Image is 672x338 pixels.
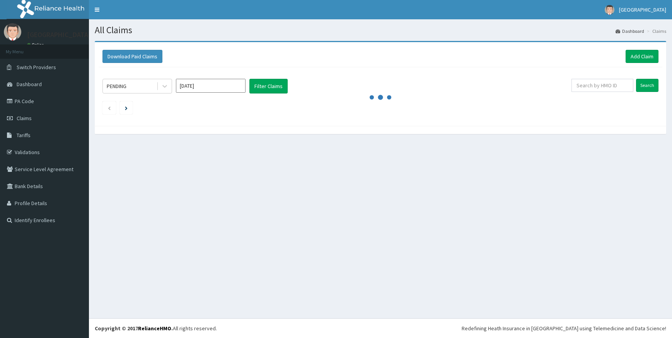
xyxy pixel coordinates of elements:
a: Previous page [107,104,111,111]
a: Next page [125,104,128,111]
a: Dashboard [616,28,644,34]
p: [GEOGRAPHIC_DATA] [27,31,91,38]
img: User Image [605,5,614,15]
input: Search [636,79,658,92]
button: Filter Claims [249,79,288,93]
button: Download Paid Claims [102,50,162,63]
li: Claims [645,28,666,34]
span: Tariffs [17,132,31,139]
input: Select Month and Year [176,79,246,93]
img: User Image [4,23,21,41]
a: Online [27,42,46,48]
span: Claims [17,115,32,122]
a: Add Claim [626,50,658,63]
span: Switch Providers [17,64,56,71]
div: Redefining Heath Insurance in [GEOGRAPHIC_DATA] using Telemedicine and Data Science! [462,324,666,332]
svg: audio-loading [369,86,392,109]
footer: All rights reserved. [89,318,672,338]
span: Dashboard [17,81,42,88]
h1: All Claims [95,25,666,35]
strong: Copyright © 2017 . [95,325,173,332]
span: [GEOGRAPHIC_DATA] [619,6,666,13]
input: Search by HMO ID [571,79,633,92]
div: PENDING [107,82,126,90]
a: RelianceHMO [138,325,171,332]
